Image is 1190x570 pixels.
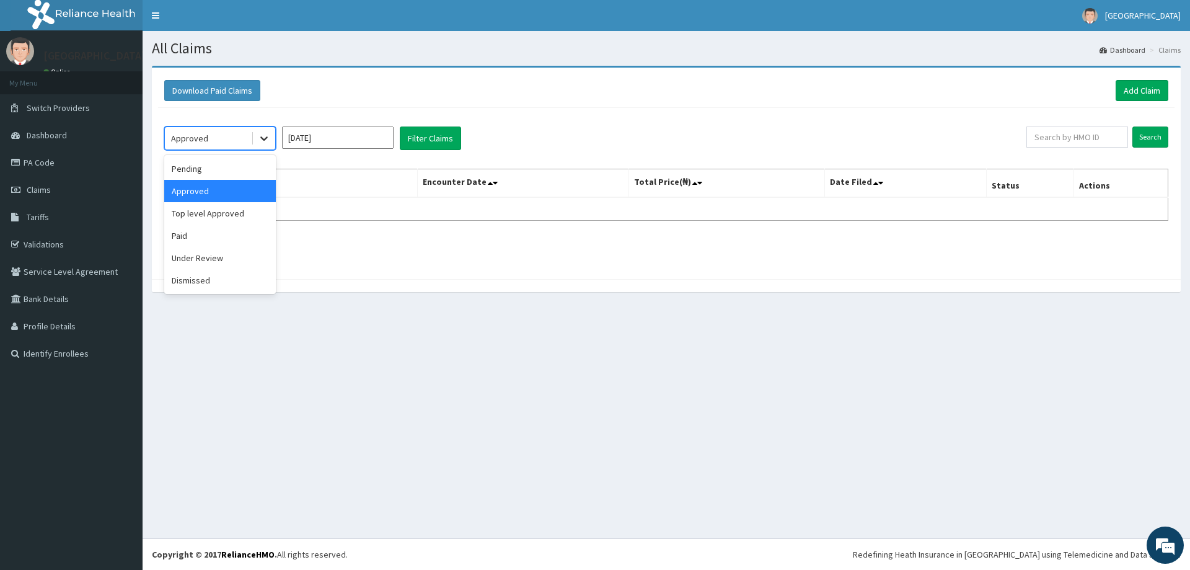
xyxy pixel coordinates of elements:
[27,102,90,114] span: Switch Providers
[171,132,208,145] div: Approved
[1073,169,1168,198] th: Actions
[152,549,277,560] strong: Copyright © 2017 .
[164,158,276,180] div: Pending
[43,50,146,61] p: [GEOGRAPHIC_DATA]
[1132,127,1168,148] input: Search
[6,37,34,65] img: User Image
[164,180,276,202] div: Approved
[1105,10,1181,21] span: [GEOGRAPHIC_DATA]
[1082,8,1098,24] img: User Image
[1026,127,1128,148] input: Search by HMO ID
[6,339,236,382] textarea: Type your message and hit 'Enter'
[221,549,275,560] a: RelianceHMO
[282,127,394,149] input: Select Month and Year
[164,202,276,225] div: Top level Approved
[824,169,986,198] th: Date Filed
[27,130,67,141] span: Dashboard
[43,68,73,76] a: Online
[400,127,461,150] button: Filter Claims
[1100,45,1145,55] a: Dashboard
[986,169,1073,198] th: Status
[165,169,418,198] th: Name
[1116,80,1168,101] a: Add Claim
[164,80,260,101] button: Download Paid Claims
[27,184,51,195] span: Claims
[628,169,824,198] th: Total Price(₦)
[853,548,1181,561] div: Redefining Heath Insurance in [GEOGRAPHIC_DATA] using Telemedicine and Data Science!
[164,247,276,269] div: Under Review
[64,69,208,86] div: Chat with us now
[417,169,628,198] th: Encounter Date
[164,269,276,292] div: Dismissed
[143,538,1190,570] footer: All rights reserved.
[23,62,50,93] img: d_794563401_company_1708531726252_794563401
[164,225,276,247] div: Paid
[1147,45,1181,55] li: Claims
[27,212,49,223] span: Tariffs
[203,6,233,36] div: Minimize live chat window
[72,156,171,282] span: We're online!
[152,40,1181,56] h1: All Claims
